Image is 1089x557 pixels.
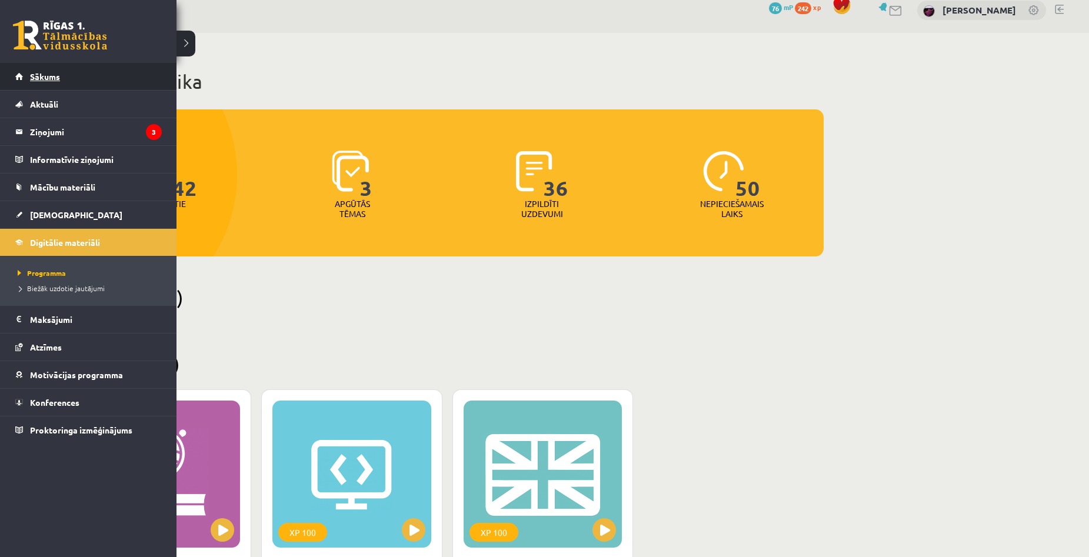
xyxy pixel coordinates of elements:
[30,237,100,248] span: Digitālie materiāli
[15,146,162,173] a: Informatīvie ziņojumi
[15,91,162,118] a: Aktuāli
[71,286,824,309] h2: Pieejamie (0)
[15,283,165,293] a: Biežāk uzdotie jautājumi
[700,199,764,219] p: Nepieciešamais laiks
[519,199,565,219] p: Izpildīti uzdevumi
[71,70,824,94] h1: Mana statistika
[30,306,162,333] legend: Maksājumi
[30,369,123,380] span: Motivācijas programma
[703,151,744,192] img: icon-clock-7be60019b62300814b6bd22b8e044499b485619524d84068768e800edab66f18.svg
[30,342,62,352] span: Atzīmes
[30,182,95,192] span: Mācību materiāli
[329,199,375,219] p: Apgūtās tēmas
[795,2,811,14] span: 242
[544,151,568,199] span: 36
[30,71,60,82] span: Sākums
[30,118,162,145] legend: Ziņojumi
[30,397,79,408] span: Konferences
[516,151,552,192] img: icon-completed-tasks-ad58ae20a441b2904462921112bc710f1caf180af7a3daa7317a5a94f2d26646.svg
[360,151,372,199] span: 3
[30,146,162,173] legend: Informatīvie ziņojumi
[15,201,162,228] a: [DEMOGRAPHIC_DATA]
[30,99,58,109] span: Aktuāli
[15,174,162,201] a: Mācību materiāli
[735,151,760,199] span: 50
[332,151,369,192] img: icon-learned-topics-4a711ccc23c960034f471b6e78daf4a3bad4a20eaf4de84257b87e66633f6470.svg
[15,306,162,333] a: Maksājumi
[15,389,162,416] a: Konferences
[769,2,793,12] a: 76 mP
[15,361,162,388] a: Motivācijas programma
[13,21,107,50] a: Rīgas 1. Tālmācības vidusskola
[71,352,824,375] h2: Pabeigtie (3)
[15,229,162,256] a: Digitālie materiāli
[15,333,162,361] a: Atzīmes
[15,63,162,90] a: Sākums
[813,2,821,12] span: xp
[469,523,518,542] div: XP 100
[160,151,197,199] span: 242
[30,425,132,435] span: Proktoringa izmēģinājums
[15,283,105,293] span: Biežāk uzdotie jautājumi
[784,2,793,12] span: mP
[15,416,162,443] a: Proktoringa izmēģinājums
[146,124,162,140] i: 3
[30,209,122,220] span: [DEMOGRAPHIC_DATA]
[943,4,1016,16] a: [PERSON_NAME]
[15,118,162,145] a: Ziņojumi3
[15,268,66,278] span: Programma
[795,2,827,12] a: 242 xp
[278,523,327,542] div: XP 100
[15,268,165,278] a: Programma
[769,2,782,14] span: 76
[923,5,935,17] img: Aivars Brālis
